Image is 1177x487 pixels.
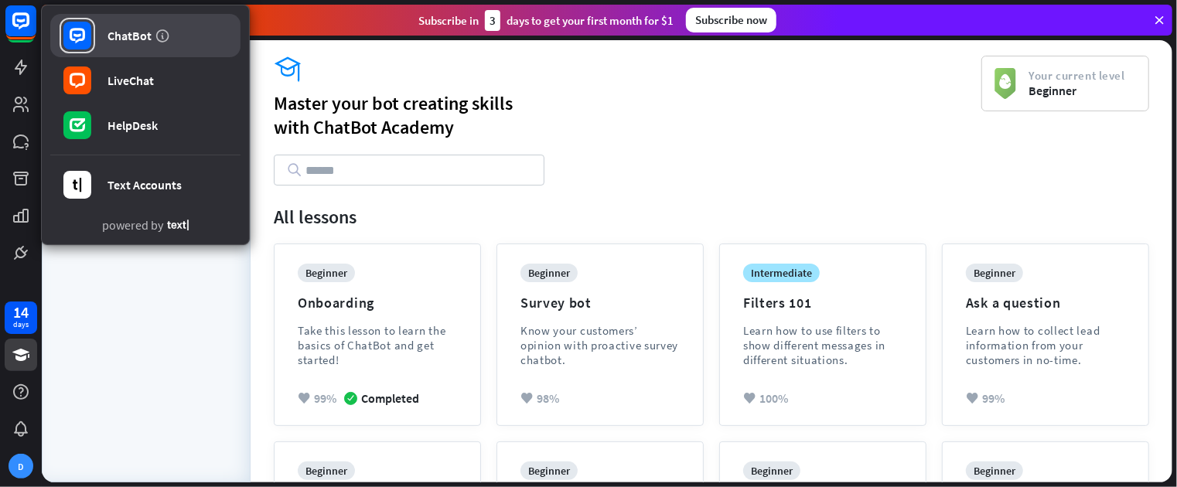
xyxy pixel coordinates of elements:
div: beginner [966,264,1023,282]
div: 14 [13,305,29,319]
i: heart [966,393,978,404]
div: D [9,454,33,478]
i: heart [520,393,533,404]
div: 3 [485,10,500,31]
div: Filters 101 [743,294,812,312]
div: beginner [298,264,355,282]
i: heart [298,393,310,404]
span: Beginner [1029,83,1125,98]
div: beginner [743,461,800,480]
span: 99% [982,390,1005,406]
div: Learn how to collect lead information from your customers in no-time. [966,323,1125,367]
div: days [13,319,29,330]
div: Take this lesson to learn the basics of ChatBot and get started! [298,323,457,367]
div: Survey bot [520,294,592,312]
div: intermediate [743,264,820,282]
div: beginner [298,461,355,480]
span: 99% [314,390,336,406]
div: Learn how to use filters to show different messages in different situations. [743,323,902,367]
div: Completed [344,390,419,406]
span: 100% [759,390,788,406]
div: beginner [966,461,1023,480]
div: beginner [520,461,578,480]
span: 98% [537,390,559,406]
i: academy [274,56,981,83]
div: beginner [520,264,578,282]
div: Know your customers’ opinion with proactive survey chatbot. [520,323,680,367]
a: 14 days [5,301,37,334]
span: Your current level [1029,68,1125,83]
div: Master your bot creating skills with ChatBot Academy [274,91,981,139]
i: heart [743,393,756,404]
button: Open LiveChat chat widget [12,6,59,53]
div: Subscribe in days to get your first month for $1 [418,10,674,31]
div: All lessons [274,205,1149,229]
div: Ask a question [966,294,1061,312]
div: Onboarding [298,294,374,312]
div: Subscribe now [686,8,776,32]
